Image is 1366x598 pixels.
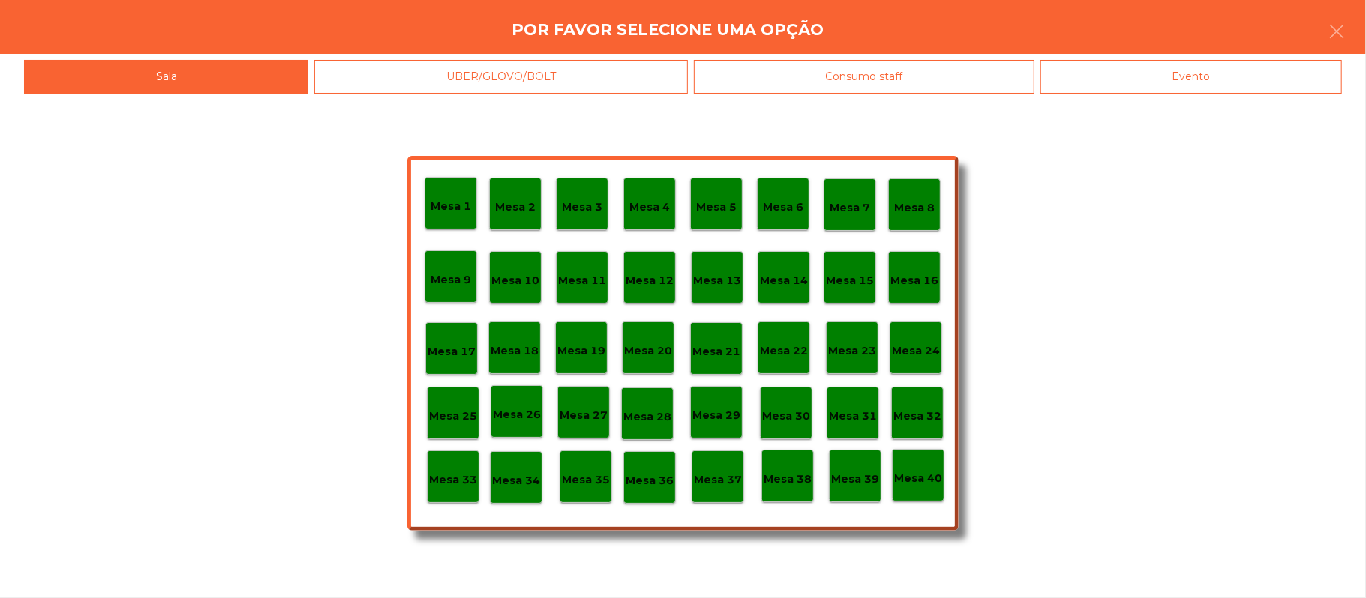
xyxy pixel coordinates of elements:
p: Mesa 31 [829,408,877,425]
p: Mesa 32 [893,408,941,425]
div: UBER/GLOVO/BOLT [314,60,687,94]
p: Mesa 16 [890,272,938,289]
div: Sala [24,60,308,94]
p: Mesa 8 [894,199,935,217]
p: Mesa 33 [429,471,477,489]
p: Mesa 12 [626,272,674,289]
p: Mesa 1 [431,198,471,215]
p: Mesa 18 [491,342,539,360]
p: Mesa 5 [696,199,737,216]
p: Mesa 37 [694,471,742,489]
div: Consumo staff [694,60,1034,94]
p: Mesa 21 [692,343,740,360]
p: Mesa 40 [894,470,942,487]
p: Mesa 30 [762,408,810,425]
p: Mesa 9 [431,271,471,289]
p: Mesa 28 [623,408,671,426]
p: Mesa 19 [557,342,605,360]
p: Mesa 36 [626,472,674,489]
p: Mesa 6 [763,199,803,216]
p: Mesa 22 [760,342,808,360]
p: Mesa 26 [493,406,541,423]
p: Mesa 4 [629,199,670,216]
p: Mesa 20 [624,342,672,360]
p: Mesa 3 [562,199,602,216]
div: Evento [1040,60,1342,94]
p: Mesa 38 [764,471,812,488]
h4: Por favor selecione uma opção [512,19,824,41]
p: Mesa 7 [830,199,870,217]
p: Mesa 29 [692,407,740,424]
p: Mesa 24 [892,342,940,360]
p: Mesa 23 [828,342,876,360]
p: Mesa 14 [760,272,808,289]
p: Mesa 35 [562,471,610,489]
p: Mesa 13 [693,272,741,289]
p: Mesa 34 [492,472,540,489]
p: Mesa 11 [558,272,606,289]
p: Mesa 17 [428,343,476,360]
p: Mesa 25 [429,408,477,425]
p: Mesa 10 [491,272,539,289]
p: Mesa 39 [831,471,879,488]
p: Mesa 2 [495,199,536,216]
p: Mesa 27 [560,407,608,424]
p: Mesa 15 [826,272,874,289]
